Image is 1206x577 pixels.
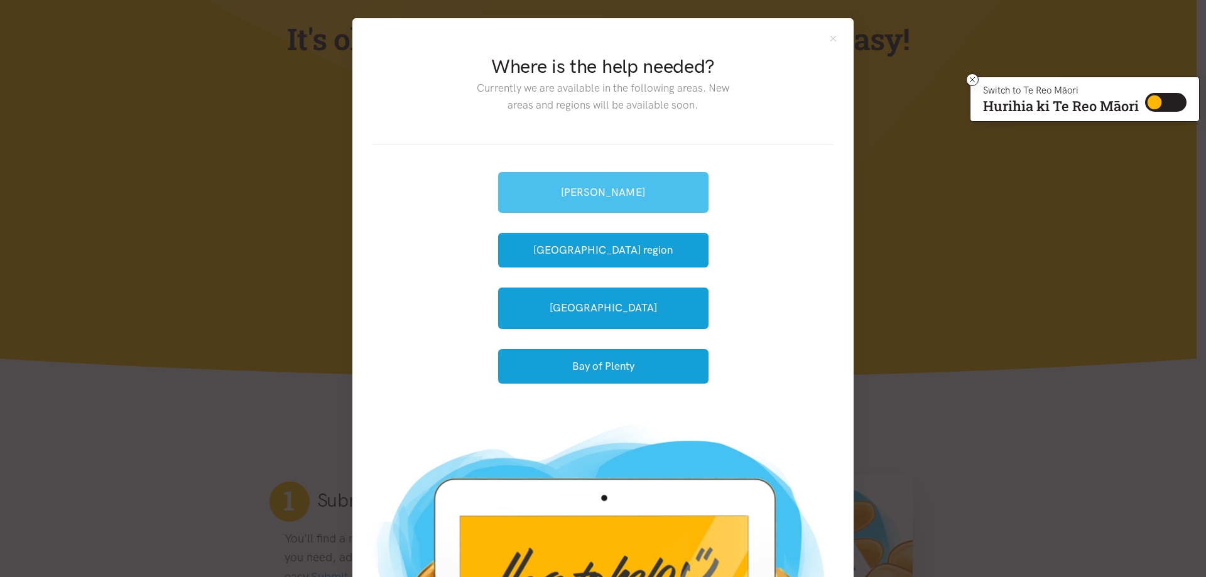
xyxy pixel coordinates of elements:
[467,80,739,114] p: Currently we are available in the following areas. New areas and regions will be available soon.
[498,172,709,213] a: [PERSON_NAME]
[498,349,709,384] button: Bay of Plenty
[828,33,839,44] button: Close
[498,288,709,328] a: [GEOGRAPHIC_DATA]
[498,233,709,267] button: [GEOGRAPHIC_DATA] region
[983,87,1139,94] p: Switch to Te Reo Māori
[983,100,1139,112] p: Hurihia ki Te Reo Māori
[467,53,739,80] h2: Where is the help needed?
